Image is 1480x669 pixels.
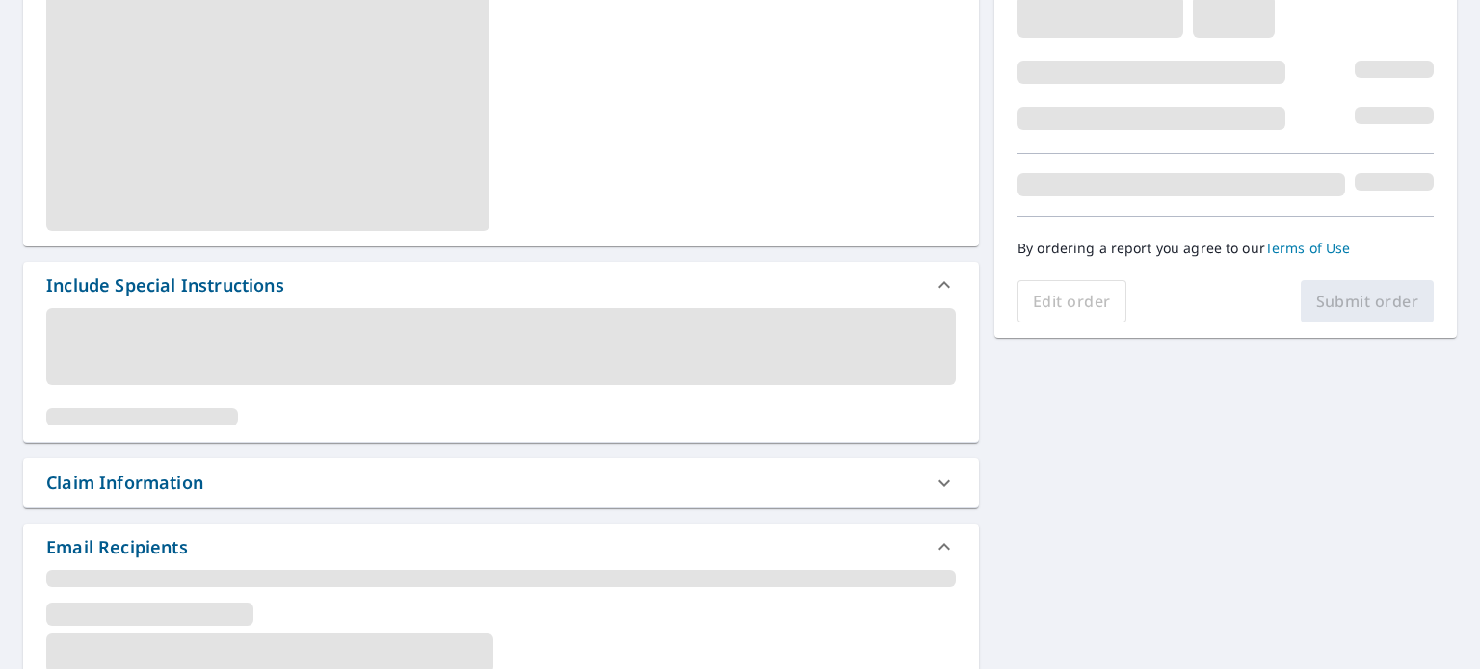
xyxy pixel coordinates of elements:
[1265,239,1351,257] a: Terms of Use
[1017,240,1434,257] p: By ordering a report you agree to our
[46,534,188,560] div: Email Recipients
[23,262,979,308] div: Include Special Instructions
[23,458,979,507] div: Claim Information
[46,272,284,298] div: Include Special Instructions
[46,470,203,496] div: Claim Information
[23,524,979,570] div: Email Recipients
